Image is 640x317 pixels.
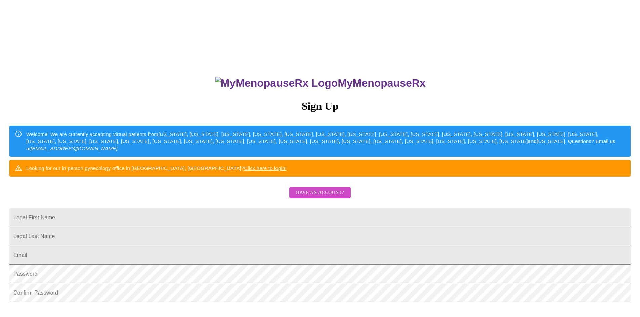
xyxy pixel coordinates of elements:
button: Have an account? [289,187,351,199]
h3: Sign Up [9,100,631,112]
img: MyMenopauseRx Logo [215,77,338,89]
a: Click here to login! [244,165,287,171]
div: Looking for our in person gynecology office in [GEOGRAPHIC_DATA], [GEOGRAPHIC_DATA]? [26,162,287,174]
span: Have an account? [296,189,344,197]
em: [EMAIL_ADDRESS][DOMAIN_NAME] [31,146,118,151]
h3: MyMenopauseRx [10,77,631,89]
div: Welcome! We are currently accepting virtual patients from [US_STATE], [US_STATE], [US_STATE], [US... [26,128,625,155]
a: Have an account? [288,194,352,200]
